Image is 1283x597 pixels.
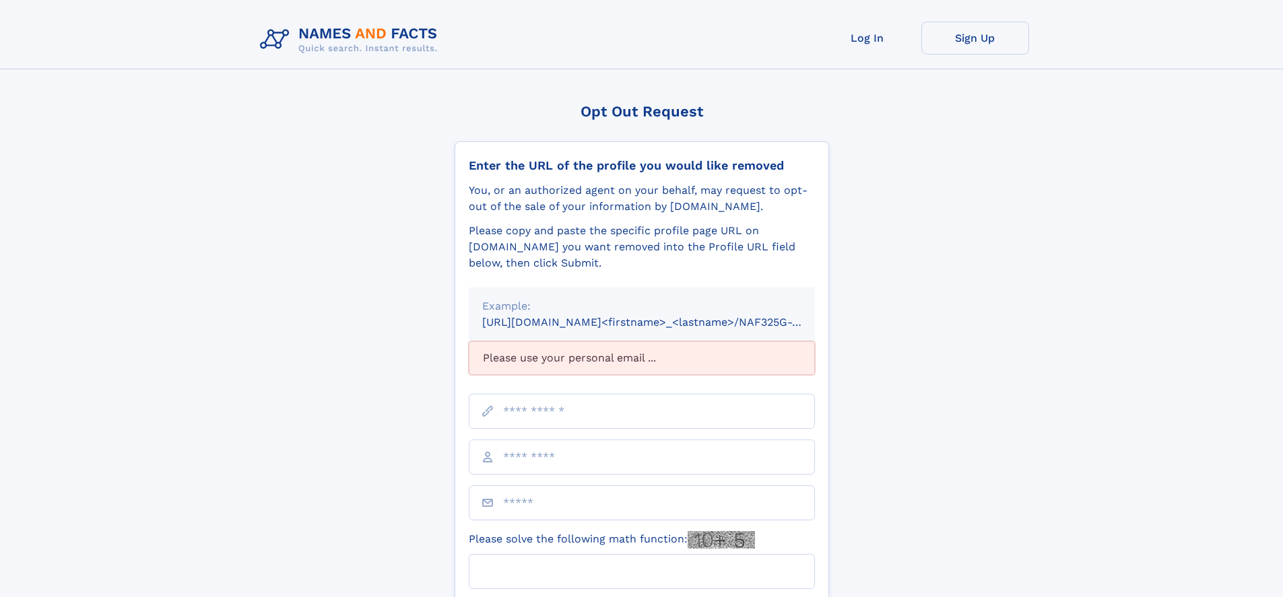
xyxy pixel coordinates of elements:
div: You, or an authorized agent on your behalf, may request to opt-out of the sale of your informatio... [469,182,815,215]
img: Logo Names and Facts [255,22,449,58]
div: Please copy and paste the specific profile page URL on [DOMAIN_NAME] you want removed into the Pr... [469,223,815,271]
a: Sign Up [921,22,1029,55]
a: Log In [814,22,921,55]
div: Enter the URL of the profile you would like removed [469,158,815,173]
div: Example: [482,298,801,314]
small: [URL][DOMAIN_NAME]<firstname>_<lastname>/NAF325G-xxxxxxxx [482,316,841,328]
label: Please solve the following math function: [469,531,755,549]
div: Please use your personal email ... [469,341,815,375]
div: Opt Out Request [455,103,829,120]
